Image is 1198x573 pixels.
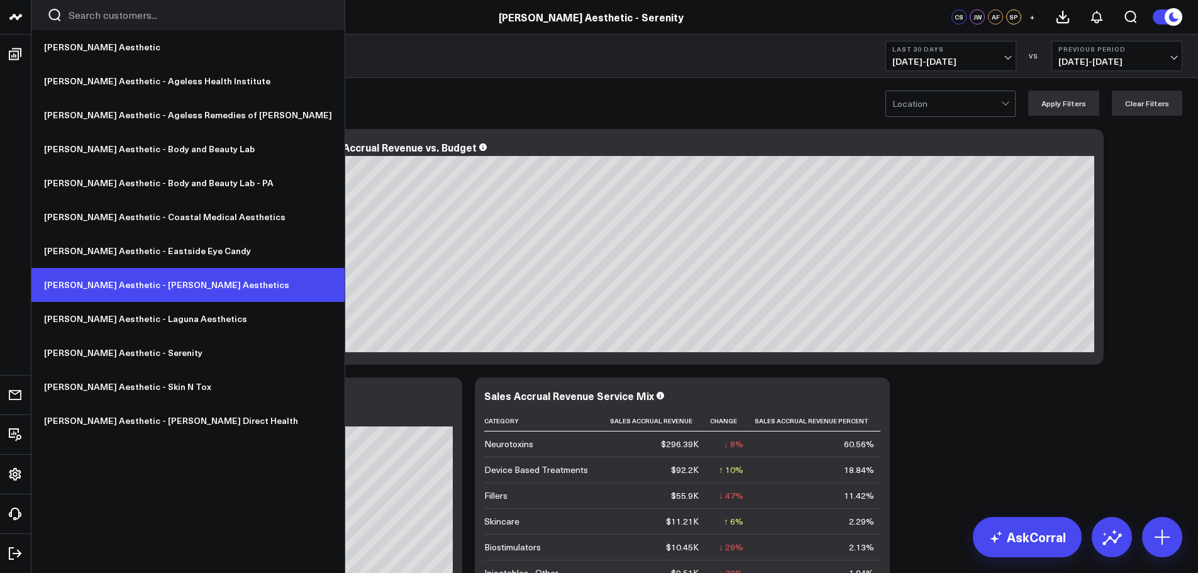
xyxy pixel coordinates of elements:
[499,10,684,24] a: [PERSON_NAME] Aesthetic - Serenity
[844,438,874,450] div: 60.56%
[1024,9,1040,25] button: +
[1051,41,1182,71] button: Previous Period[DATE]-[DATE]
[31,132,345,166] a: [PERSON_NAME] Aesthetic - Body and Beauty Lab
[970,9,985,25] div: JW
[892,45,1009,53] b: Last 30 Days
[31,200,345,234] a: [PERSON_NAME] Aesthetic - Coastal Medical Aesthetics
[1029,13,1035,21] span: +
[973,517,1082,557] a: AskCorral
[47,8,62,23] button: Search customers button
[31,98,345,132] a: [PERSON_NAME] Aesthetic - Ageless Remedies of [PERSON_NAME]
[31,268,345,302] a: [PERSON_NAME] Aesthetic - [PERSON_NAME] Aesthetics
[484,489,507,502] div: Fillers
[719,541,743,554] div: ↓ 29%
[69,8,329,22] input: Search customers input
[484,464,588,476] div: Device Based Treatments
[31,234,345,268] a: [PERSON_NAME] Aesthetic - Eastside Eye Candy
[31,336,345,370] a: [PERSON_NAME] Aesthetic - Serenity
[666,541,699,554] div: $10.45K
[892,57,1009,67] span: [DATE] - [DATE]
[1112,91,1182,116] button: Clear Filters
[710,411,755,431] th: Change
[849,541,874,554] div: 2.13%
[484,541,541,554] div: Biostimulators
[885,41,1016,71] button: Last 30 Days[DATE]-[DATE]
[31,64,345,98] a: [PERSON_NAME] Aesthetic - Ageless Health Institute
[31,302,345,336] a: [PERSON_NAME] Aesthetic - Laguna Aesthetics
[484,438,533,450] div: Neurotoxins
[270,140,477,154] div: Monthly Sales Accrual Revenue vs. Budget
[988,9,1003,25] div: AF
[724,438,743,450] div: ↓ 8%
[31,166,345,200] a: [PERSON_NAME] Aesthetic - Body and Beauty Lab - PA
[849,515,874,528] div: 2.29%
[1023,52,1045,60] div: VS
[484,389,654,403] div: Sales Accrual Revenue Service Mix
[1058,45,1175,53] b: Previous Period
[951,9,967,25] div: CS
[719,464,743,476] div: ↑ 10%
[31,404,345,438] a: [PERSON_NAME] Aesthetic - [PERSON_NAME] Direct Health
[1006,9,1021,25] div: SP
[666,515,699,528] div: $11.21K
[719,489,743,502] div: ↓ 47%
[755,411,885,431] th: Sales Accrual Revenue Percent
[31,370,345,404] a: [PERSON_NAME] Aesthetic - Skin N Tox
[484,515,519,528] div: Skincare
[1058,57,1175,67] span: [DATE] - [DATE]
[844,489,874,502] div: 11.42%
[724,515,743,528] div: ↑ 6%
[671,489,699,502] div: $55.9K
[484,411,610,431] th: Category
[844,464,874,476] div: 18.84%
[671,464,699,476] div: $92.2K
[610,411,710,431] th: Sales Accrual Revenue
[31,30,345,64] a: [PERSON_NAME] Aesthetic
[661,438,699,450] div: $296.39K
[1028,91,1099,116] button: Apply Filters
